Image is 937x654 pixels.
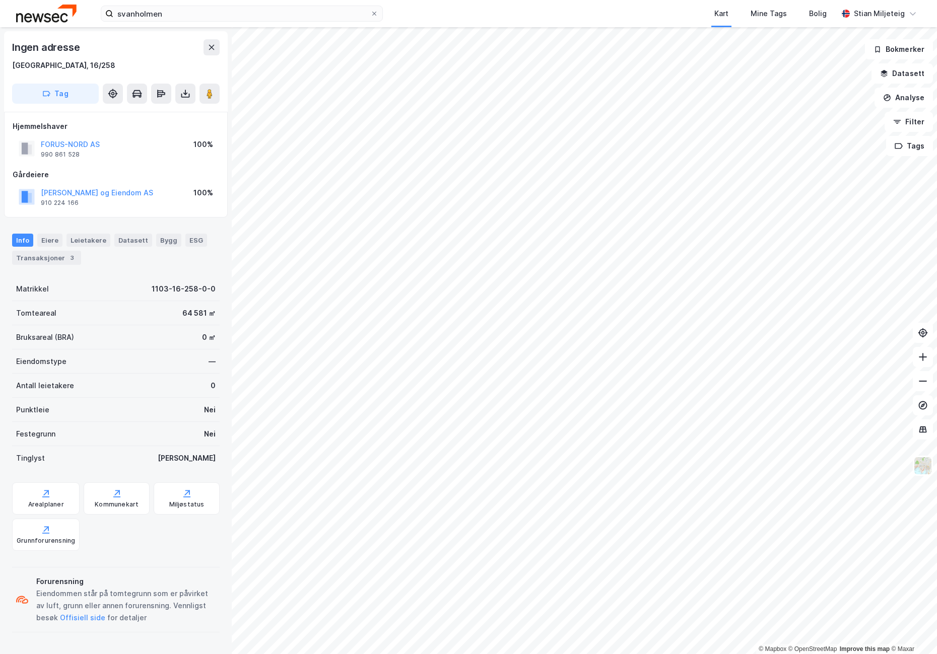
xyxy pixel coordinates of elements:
[16,5,77,22] img: newsec-logo.f6e21ccffca1b3a03d2d.png
[158,452,216,464] div: [PERSON_NAME]
[12,84,99,104] button: Tag
[886,136,933,156] button: Tags
[714,8,728,20] div: Kart
[16,307,56,319] div: Tomteareal
[66,234,110,247] div: Leietakere
[185,234,207,247] div: ESG
[28,500,64,508] div: Arealplaner
[202,331,216,343] div: 0 ㎡
[751,8,787,20] div: Mine Tags
[36,588,216,624] div: Eiendommen står på tomtegrunn som er påvirket av luft, grunn eller annen forurensning. Vennligst ...
[865,39,933,59] button: Bokmerker
[887,606,937,654] div: Kontrollprogram for chat
[875,88,933,108] button: Analyse
[840,645,890,652] a: Improve this map
[156,234,181,247] div: Bygg
[887,606,937,654] iframe: Chat Widget
[113,6,370,21] input: Søk på adresse, matrikkel, gårdeiere, leietakere eller personer
[36,575,216,588] div: Forurensning
[913,456,932,475] img: Z
[204,404,216,416] div: Nei
[788,645,837,652] a: OpenStreetMap
[16,283,49,295] div: Matrikkel
[41,151,80,159] div: 990 861 528
[16,428,55,440] div: Festegrunn
[13,120,219,132] div: Hjemmelshaver
[759,645,786,652] a: Mapbox
[182,307,216,319] div: 64 581 ㎡
[16,380,74,392] div: Antall leietakere
[885,112,933,132] button: Filter
[204,428,216,440] div: Nei
[12,234,33,247] div: Info
[809,8,827,20] div: Bolig
[13,169,219,181] div: Gårdeiere
[872,63,933,84] button: Datasett
[12,59,115,71] div: [GEOGRAPHIC_DATA], 16/258
[16,452,45,464] div: Tinglyst
[854,8,905,20] div: Stian Miljeteig
[12,251,81,265] div: Transaksjoner
[41,199,79,207] div: 910 224 166
[209,355,216,368] div: —
[169,500,205,508] div: Miljøstatus
[16,331,74,343] div: Bruksareal (BRA)
[37,234,62,247] div: Eiere
[114,234,152,247] div: Datasett
[193,187,213,199] div: 100%
[16,404,49,416] div: Punktleie
[211,380,216,392] div: 0
[12,39,82,55] div: Ingen adresse
[152,283,216,295] div: 1103-16-258-0-0
[193,138,213,151] div: 100%
[17,537,75,545] div: Grunnforurensning
[16,355,66,368] div: Eiendomstype
[67,253,77,263] div: 3
[95,500,139,508] div: Kommunekart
